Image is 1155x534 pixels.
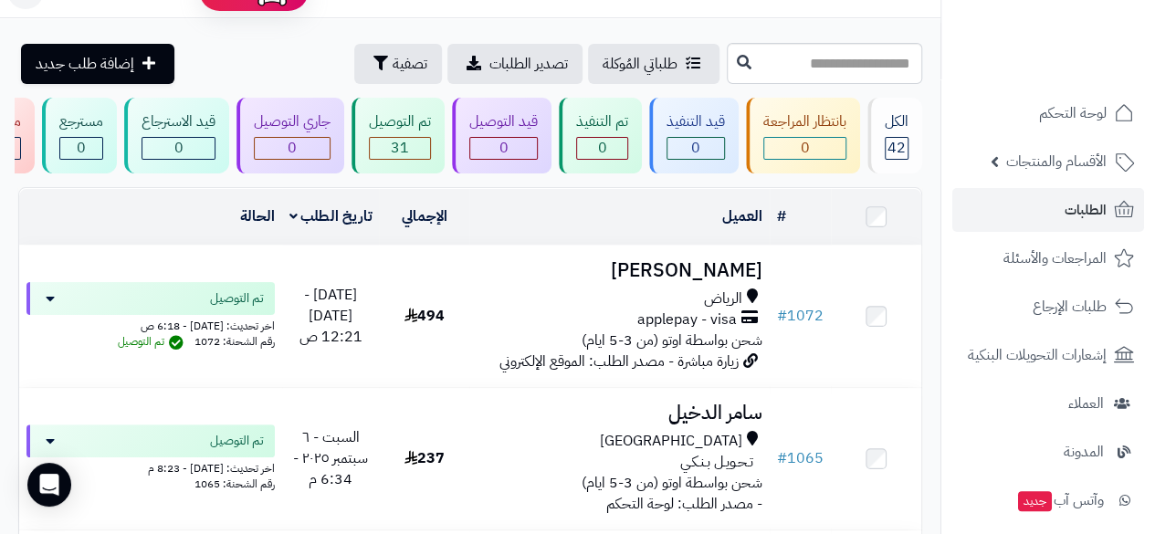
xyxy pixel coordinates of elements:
[577,138,627,159] div: 0
[210,289,264,308] span: تم التوصيل
[118,333,188,350] span: تم التوصيل
[764,138,845,159] div: 0
[1016,487,1104,513] span: وآتس آب
[952,91,1144,135] a: لوحة التحكم
[77,137,86,159] span: 0
[21,44,174,84] a: إضافة طلب جديد
[299,284,362,348] span: [DATE] - [DATE] 12:21 ص
[864,98,926,173] a: الكل42
[477,403,762,424] h3: سامر الدخيل
[1018,491,1052,511] span: جديد
[60,138,102,159] div: 0
[952,285,1144,329] a: طلبات الإرجاع
[777,447,824,469] a: #1065
[194,476,275,492] span: رقم الشحنة: 1065
[404,305,445,327] span: 494
[887,137,906,159] span: 42
[704,288,742,309] span: الرياض
[142,138,215,159] div: 0
[885,111,908,132] div: الكل
[968,342,1107,368] span: إشعارات التحويلات البنكية
[952,236,1144,280] a: المراجعات والأسئلة
[691,137,700,159] span: 0
[582,330,762,351] span: شحن بواسطة اوتو (من 3-5 ايام)
[393,53,427,75] span: تصفية
[555,98,646,173] a: تم التنفيذ 0
[121,98,233,173] a: قيد الاسترجاع 0
[354,44,442,84] button: تصفية
[293,426,368,490] span: السبت - ٦ سبتمبر ٢٠٢٥ - 6:34 م
[1033,294,1107,319] span: طلبات الإرجاع
[233,98,348,173] a: جاري التوصيل 0
[1039,100,1107,126] span: لوحة التحكم
[255,138,330,159] div: 0
[582,472,762,494] span: شحن بواسطة اوتو (من 3-5 ايام)
[288,137,297,159] span: 0
[952,382,1144,425] a: العملاء
[448,98,555,173] a: قيد التوصيل 0
[588,44,719,84] a: طلباتي المُوكلة
[952,478,1144,522] a: وآتس آبجديد
[667,111,725,132] div: قيد التنفيذ
[499,137,509,159] span: 0
[26,315,275,334] div: اخر تحديث: [DATE] - 6:18 ص
[477,260,762,281] h3: [PERSON_NAME]
[469,388,770,529] td: - مصدر الطلب: لوحة التحكم
[36,53,134,75] span: إضافة طلب جديد
[667,138,724,159] div: 0
[59,111,103,132] div: مسترجع
[1065,197,1107,223] span: الطلبات
[404,447,445,469] span: 237
[1006,149,1107,174] span: الأقسام والمنتجات
[637,309,737,330] span: applepay - visa
[680,452,753,473] span: تـحـويـل بـنـكـي
[391,137,409,159] span: 31
[27,463,71,507] div: Open Intercom Messenger
[742,98,864,173] a: بانتظار المراجعة 0
[240,205,275,227] a: الحالة
[1003,246,1107,271] span: المراجعات والأسئلة
[499,351,739,372] span: زيارة مباشرة - مصدر الطلب: الموقع الإلكتروني
[600,431,742,452] span: [GEOGRAPHIC_DATA]
[210,432,264,450] span: تم التوصيل
[489,53,568,75] span: تصدير الطلبات
[26,457,275,476] div: اخر تحديث: [DATE] - 8:23 م
[369,111,431,132] div: تم التوصيل
[646,98,742,173] a: قيد التنفيذ 0
[1064,439,1104,465] span: المدونة
[289,205,373,227] a: تاريخ الطلب
[952,333,1144,377] a: إشعارات التحويلات البنكية
[722,205,762,227] a: العميل
[801,137,810,159] span: 0
[470,138,537,159] div: 0
[777,305,787,327] span: #
[777,305,824,327] a: #1072
[174,137,184,159] span: 0
[1068,391,1104,416] span: العملاء
[603,53,677,75] span: طلباتي المُوكلة
[777,447,787,469] span: #
[402,205,447,227] a: الإجمالي
[254,111,331,132] div: جاري التوصيل
[348,98,448,173] a: تم التوصيل 31
[777,205,786,227] a: #
[952,188,1144,232] a: الطلبات
[576,111,628,132] div: تم التنفيذ
[142,111,215,132] div: قيد الاسترجاع
[447,44,583,84] a: تصدير الطلبات
[763,111,846,132] div: بانتظار المراجعة
[38,98,121,173] a: مسترجع 0
[469,111,538,132] div: قيد التوصيل
[952,430,1144,474] a: المدونة
[194,333,275,350] span: رقم الشحنة: 1072
[598,137,607,159] span: 0
[370,138,430,159] div: 31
